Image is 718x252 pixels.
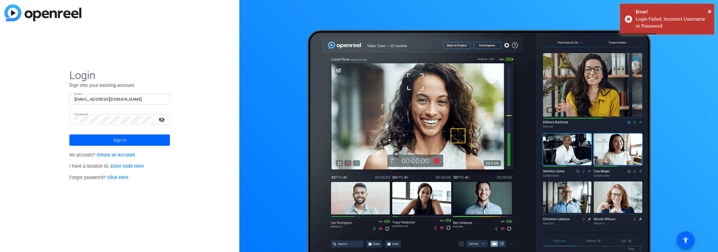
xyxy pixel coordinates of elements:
[97,152,135,158] a: Create an Account
[69,152,135,158] span: No account?
[107,175,128,180] a: Click Here
[69,82,170,89] p: Sign into your existing account.
[69,164,144,169] span: I have a Session ID.
[4,4,81,21] img: blue-gradient.svg
[111,164,144,169] a: Enter Code Here
[74,92,82,96] mat-label: Email
[155,115,170,124] mat-icon: visibility_off
[69,134,170,146] button: Sign in
[708,7,711,16] button: Close
[69,175,128,180] span: Forgot password?
[682,236,689,244] mat-icon: accessibility
[74,96,165,103] input: Enter Email Address
[636,8,710,16] div: Error!
[74,113,88,116] mat-label: Password
[636,16,710,30] div: Login Failed. Incorrect Username or Password
[113,132,126,148] span: Sign in
[708,8,711,15] span: ×
[69,69,170,82] span: Login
